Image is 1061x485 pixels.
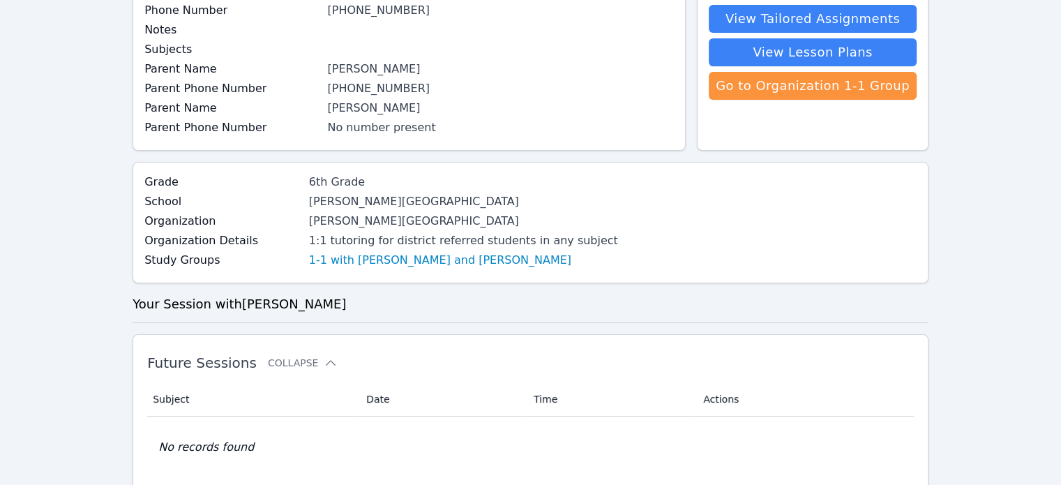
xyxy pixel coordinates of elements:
th: Actions [695,382,914,417]
label: Notes [144,22,319,38]
th: Time [525,382,695,417]
a: [PHONE_NUMBER] [327,82,430,95]
td: No records found [147,417,914,478]
span: Future Sessions [147,355,257,371]
a: View Tailored Assignments [709,5,917,33]
label: Organization [144,213,301,230]
div: [PERSON_NAME] [327,61,674,77]
button: Collapse [268,356,338,370]
label: Subjects [144,41,319,58]
label: Study Groups [144,252,301,269]
label: Parent Phone Number [144,119,319,136]
a: [PHONE_NUMBER] [327,3,430,17]
th: Date [358,382,525,417]
h3: Your Session with [PERSON_NAME] [133,294,928,314]
label: Parent Name [144,61,319,77]
label: Organization Details [144,232,301,249]
label: Parent Phone Number [144,80,319,97]
div: No number present [327,119,674,136]
div: [PERSON_NAME][GEOGRAPHIC_DATA] [309,213,618,230]
label: Grade [144,174,301,191]
label: Phone Number [144,2,319,19]
a: Go to Organization 1-1 Group [709,72,917,100]
div: [PERSON_NAME][GEOGRAPHIC_DATA] [309,193,618,210]
div: [PERSON_NAME] [327,100,674,117]
a: View Lesson Plans [709,38,917,66]
div: 6th Grade [309,174,618,191]
th: Subject [147,382,358,417]
a: 1-1 with [PERSON_NAME] and [PERSON_NAME] [309,252,571,269]
div: 1:1 tutoring for district referred students in any subject [309,232,618,249]
label: Parent Name [144,100,319,117]
label: School [144,193,301,210]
